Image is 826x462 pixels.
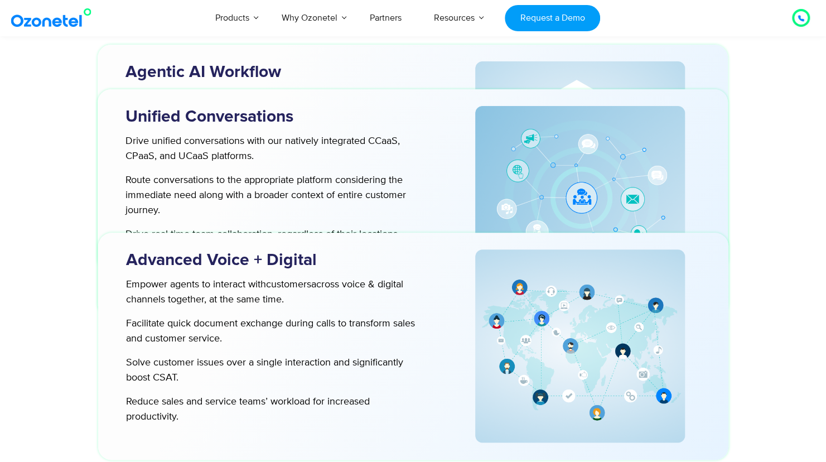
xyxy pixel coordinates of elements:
[126,355,416,386] p: Solve customer issues over a single interaction and significantly boost CSAT.
[125,227,415,272] p: Drive real-time team collaboration, regardless of their locations. Ensure complaints, inquires, a...
[126,277,416,307] p: Empower agents to interact with across voice & digital channels together, at the same time.
[125,173,415,218] p: Route conversations to the appropriate platform considering the immediate need along with a broad...
[126,249,438,271] h3: Advanced Voice + Digital
[125,106,438,128] h3: Unified Conversations
[505,5,600,31] a: Request a Demo
[125,134,415,164] p: Drive unified conversations with our natively integrated CCaaS, CPaaS, and UCaaS platforms.
[126,316,416,346] p: Facilitate quick document exchange during calls to transform sales and customer service.
[125,61,438,83] h3: Agentic AI Workflow
[126,394,416,425] p: Reduce sales and service teams’ workload for increased productivity.
[266,278,311,291] span: customers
